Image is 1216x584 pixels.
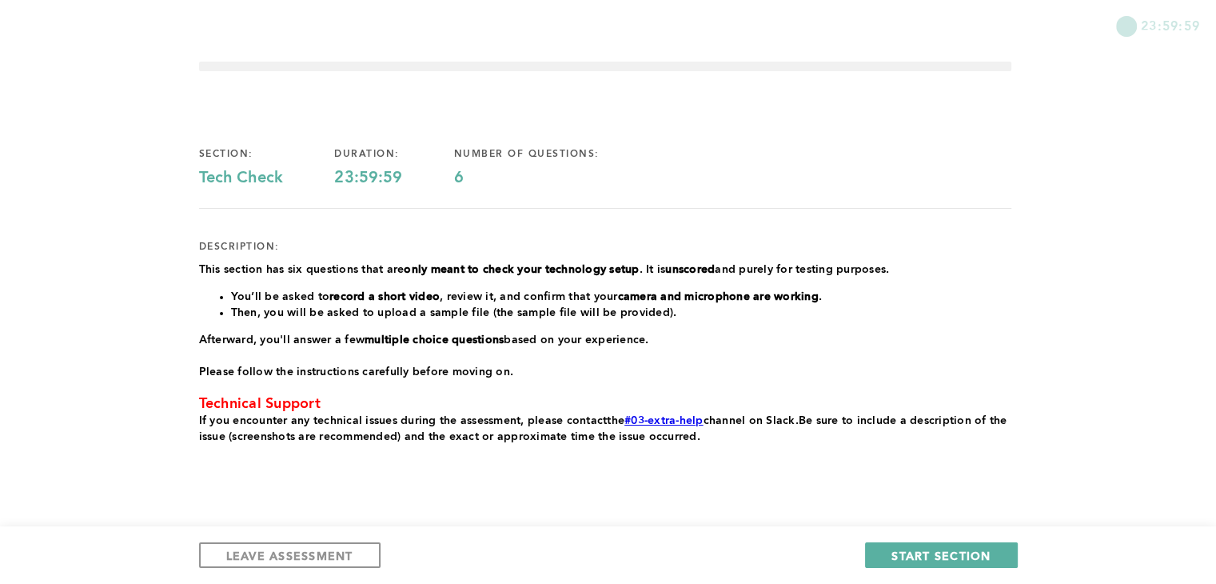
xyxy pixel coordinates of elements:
[795,415,799,426] span: .
[454,169,651,188] div: 6
[1141,16,1200,34] span: 23:59:59
[618,291,819,302] strong: camera and microphone are working
[334,169,454,188] div: 23:59:59
[624,415,704,426] a: #03-extra-help
[404,264,639,275] strong: only meant to check your technology setup
[199,397,321,411] span: Technical Support
[226,548,353,563] span: LEAVE ASSESSMENT
[199,262,1011,278] p: This section has six questions that are . It is and purely for testing purposes.
[665,264,715,275] strong: unscored
[199,241,280,254] div: description:
[199,332,1011,348] p: Afterward, you'll answer a few based on your experience.
[231,289,1011,305] li: You’ll be asked to , review it, and confirm that your .
[865,542,1017,568] button: START SECTION
[199,413,1011,445] p: the channel on Slack Be sure to include a description of the issue (screenshots are recommended) ...
[329,291,440,302] strong: record a short video
[199,415,608,426] span: If you encounter any technical issues during the assessment, please contact
[231,305,1011,321] li: Then, you will be asked to upload a sample file (the sample file will be provided).
[365,334,504,346] strong: multiple choice questions
[199,169,335,188] div: Tech Check
[891,548,991,563] span: START SECTION
[199,542,381,568] button: LEAVE ASSESSMENT
[454,148,651,161] div: number of questions:
[334,148,454,161] div: duration:
[199,364,1011,380] p: Please follow the instructions carefully before moving on.
[199,148,335,161] div: section:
